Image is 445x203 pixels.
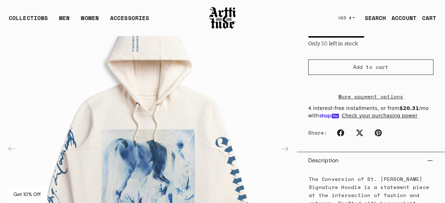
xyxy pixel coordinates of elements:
div: Get 10% Off [7,185,47,203]
a: Pinterest [370,125,386,140]
span: Add to cart [353,64,388,71]
div: Next slide [276,140,293,157]
span: USD $ [338,15,352,21]
button: USD $ [334,10,359,26]
a: More payment options [308,92,433,100]
div: Previous slide [4,140,20,157]
button: Description [308,152,433,169]
span: Get 10% Off [13,191,41,197]
div: Only left in stock [308,38,421,48]
button: Add to cart [308,59,433,75]
a: MEN [59,14,70,28]
span: Share: [308,129,328,136]
div: COLLECTIONS [9,14,48,28]
span: 50 [320,40,329,47]
a: Twitter [352,125,367,140]
a: Open cart [417,11,436,25]
a: ACCOUNT [386,11,417,25]
a: SEARCH [359,11,386,25]
a: Facebook [333,125,348,140]
ul: Main navigation [3,14,155,28]
div: ACCESSORIES [110,14,149,28]
div: CART [422,14,436,22]
img: Arttitude [209,6,237,30]
a: WOMEN [81,14,99,28]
